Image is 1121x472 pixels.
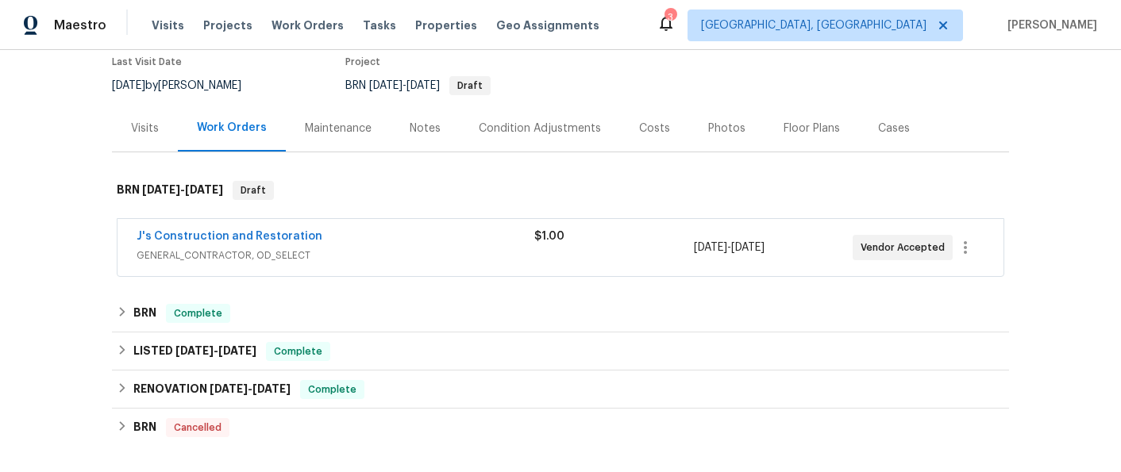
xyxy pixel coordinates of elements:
[369,80,403,91] span: [DATE]
[137,231,322,242] a: J's Construction and Restoration
[406,80,440,91] span: [DATE]
[112,409,1009,447] div: BRN Cancelled
[133,380,291,399] h6: RENOVATION
[363,20,396,31] span: Tasks
[112,80,145,91] span: [DATE]
[203,17,252,33] span: Projects
[185,184,223,195] span: [DATE]
[218,345,256,356] span: [DATE]
[1001,17,1097,33] span: [PERSON_NAME]
[112,332,1009,370] div: LISTED [DATE]-[DATE]Complete
[479,121,601,136] div: Condition Adjustments
[369,80,440,91] span: -
[410,121,441,136] div: Notes
[784,121,840,136] div: Floor Plans
[117,181,223,200] h6: BRN
[451,81,489,90] span: Draft
[168,420,228,436] span: Cancelled
[142,184,223,195] span: -
[639,121,670,136] div: Costs
[861,240,951,255] span: Vendor Accepted
[112,165,1009,216] div: BRN [DATE]-[DATE]Draft
[731,242,765,253] span: [DATE]
[54,17,106,33] span: Maestro
[268,343,329,359] span: Complete
[708,121,745,136] div: Photos
[210,383,291,394] span: -
[694,242,727,253] span: [DATE]
[878,121,910,136] div: Cases
[168,305,229,321] span: Complete
[112,57,182,67] span: Last Visit Date
[197,120,267,136] div: Work Orders
[302,382,363,397] span: Complete
[345,80,491,91] span: BRN
[175,345,256,356] span: -
[133,304,156,323] h6: BRN
[534,231,564,242] span: $1.00
[496,17,599,33] span: Geo Assignments
[701,17,926,33] span: [GEOGRAPHIC_DATA], [GEOGRAPHIC_DATA]
[345,57,380,67] span: Project
[234,182,272,198] span: Draft
[252,383,291,394] span: [DATE]
[175,345,214,356] span: [DATE]
[152,17,184,33] span: Visits
[272,17,344,33] span: Work Orders
[305,121,372,136] div: Maintenance
[112,294,1009,332] div: BRN Complete
[112,370,1009,409] div: RENOVATION [DATE]-[DATE]Complete
[112,76,260,95] div: by [PERSON_NAME]
[133,418,156,437] h6: BRN
[133,342,256,361] h6: LISTED
[142,184,180,195] span: [DATE]
[131,121,159,136] div: Visits
[665,10,676,25] div: 3
[694,240,765,255] span: -
[415,17,477,33] span: Properties
[137,248,534,263] span: GENERAL_CONTRACTOR, OD_SELECT
[210,383,248,394] span: [DATE]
